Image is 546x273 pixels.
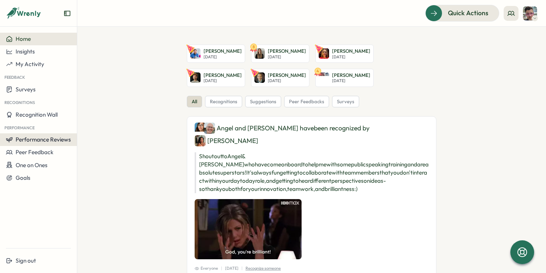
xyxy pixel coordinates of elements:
a: Bill Warshauer[PERSON_NAME][DATE] [251,69,309,87]
p: [DATE] [268,55,306,59]
span: Surveys [16,86,36,93]
img: Simon Downes [204,123,215,134]
span: all [192,98,197,105]
p: [PERSON_NAME] [204,48,242,55]
span: recognitions [210,98,237,105]
span: Sign out [16,257,36,264]
span: surveys [337,98,354,105]
img: Angel Yebra [195,123,206,134]
p: [PERSON_NAME] [268,48,306,55]
a: 8Niamh Linton[PERSON_NAME][DATE] [251,45,309,63]
span: Everyone [195,265,218,272]
a: Arron Jennings[PERSON_NAME][DATE] [187,69,245,87]
p: [PERSON_NAME] [268,72,306,79]
p: [PERSON_NAME] [204,72,242,79]
text: 4 [316,68,319,73]
img: Viveca Riley [195,135,206,146]
p: [PERSON_NAME] [332,72,370,79]
button: Quick Actions [425,5,499,21]
p: Shoutout to Angel & [PERSON_NAME] who have come on board to help me with some public speaking tra... [195,152,429,193]
span: suggestions [250,98,276,105]
img: Arron Jennings [190,72,201,83]
span: My Activity [16,61,44,68]
span: Peer Feedback [16,149,53,156]
img: Chris Forlano [523,6,537,20]
p: | [221,265,222,272]
span: Recognition Wall [16,111,58,118]
p: [DATE] [204,78,242,83]
span: One on Ones [16,162,48,169]
p: | [241,265,243,272]
img: Recognition Image [195,199,302,259]
span: Insights [16,48,35,55]
p: [PERSON_NAME] [332,48,370,55]
text: 8 [253,44,255,49]
p: Recognize someone [246,265,281,272]
img: David Wall [319,72,329,83]
p: [DATE] [204,55,242,59]
a: Paul Hemsley[PERSON_NAME][DATE] [187,45,245,63]
p: [DATE] [332,55,370,59]
p: [DATE] [268,78,306,83]
img: Bill Warshauer [254,72,265,83]
img: Paul Hemsley [190,48,201,59]
div: Angel and [PERSON_NAME] have been recognized by [195,123,429,146]
img: Niamh Linton [254,48,265,59]
span: peer feedbacks [289,98,324,105]
img: Sandy Feriz [319,48,329,59]
span: Home [16,35,31,42]
span: Quick Actions [448,8,488,18]
div: [PERSON_NAME] [195,135,258,146]
a: Sandy Feriz[PERSON_NAME][DATE] [315,45,374,63]
button: Expand sidebar [64,10,71,17]
span: Performance Reviews [16,136,71,143]
p: [DATE] [225,265,238,272]
a: 4David Wall[PERSON_NAME][DATE] [315,69,374,87]
span: Goals [16,174,30,181]
p: [DATE] [332,78,370,83]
